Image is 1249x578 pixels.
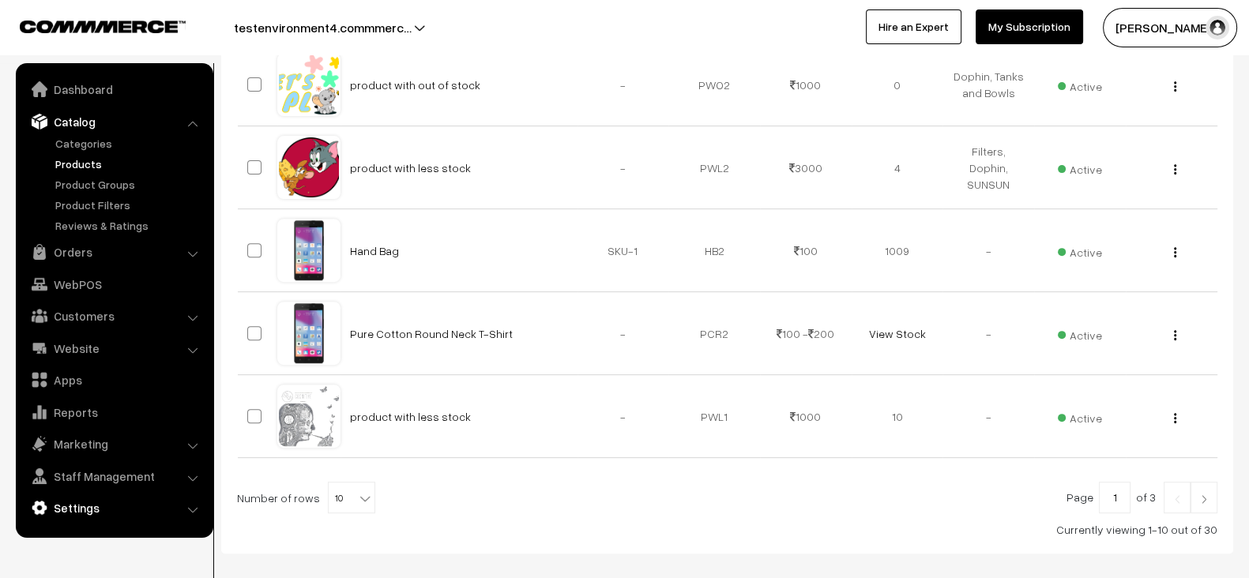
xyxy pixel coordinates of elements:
td: 3000 [760,126,852,209]
a: Pure Cotton Round Neck T-Shirt [350,327,513,340]
td: - [577,126,669,209]
a: COMMMERCE [20,16,158,35]
span: Active [1058,323,1102,343]
a: Customers [20,302,208,330]
img: Menu [1174,247,1176,257]
span: of 3 [1136,490,1156,504]
a: Product Filters [51,197,208,213]
a: Dashboard [20,75,208,103]
img: Left [1170,494,1184,504]
a: Reports [20,398,208,426]
td: 0 [852,43,943,126]
td: 4 [852,126,943,209]
a: Settings [20,494,208,522]
td: 1000 [760,375,852,458]
td: PCR2 [668,292,760,375]
span: 10 [328,482,375,513]
td: PWL2 [668,126,760,209]
a: product with less stock [350,161,471,175]
td: 100 [760,209,852,292]
a: Product Groups [51,176,208,193]
span: Number of rows [237,490,320,506]
img: Menu [1174,81,1176,92]
a: Orders [20,238,208,266]
td: - [577,292,669,375]
a: Marketing [20,430,208,458]
td: PWL1 [668,375,760,458]
span: Active [1058,157,1102,178]
td: Dophin, Tanks and Bowls [942,43,1034,126]
span: Active [1058,240,1102,261]
td: SKU-1 [577,209,669,292]
td: HB2 [668,209,760,292]
a: Website [20,334,208,362]
button: [PERSON_NAME] [1103,8,1237,47]
td: Filters, Dophin, SUNSUN [942,126,1034,209]
span: Active [1058,406,1102,426]
a: product with out of stock [350,78,480,92]
a: My Subscription [976,9,1083,44]
span: Active [1058,74,1102,95]
a: product with less stock [350,410,471,423]
img: COMMMERCE [20,21,186,32]
td: - [577,375,669,458]
td: - [942,292,1034,375]
a: View Stock [868,327,925,340]
a: Hire an Expert [866,9,961,44]
td: 10 [852,375,943,458]
td: - [577,43,669,126]
td: - [942,209,1034,292]
img: Right [1197,494,1211,504]
img: user [1206,16,1229,39]
td: PWO2 [668,43,760,126]
div: Currently viewing 1-10 out of 30 [237,521,1217,538]
td: 100 - 200 [760,292,852,375]
a: Hand Bag [350,244,399,257]
span: Page [1067,490,1093,504]
img: Menu [1174,413,1176,423]
button: testenvironment4.commmerc… [179,8,467,47]
img: Menu [1174,164,1176,175]
a: Catalog [20,107,208,136]
a: Products [51,156,208,172]
span: 10 [329,482,374,514]
img: Menu [1174,330,1176,340]
a: Categories [51,135,208,152]
td: 1009 [852,209,943,292]
td: - [942,375,1034,458]
a: Staff Management [20,462,208,490]
a: Reviews & Ratings [51,217,208,234]
a: Apps [20,366,208,394]
td: 1000 [760,43,852,126]
a: WebPOS [20,270,208,298]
